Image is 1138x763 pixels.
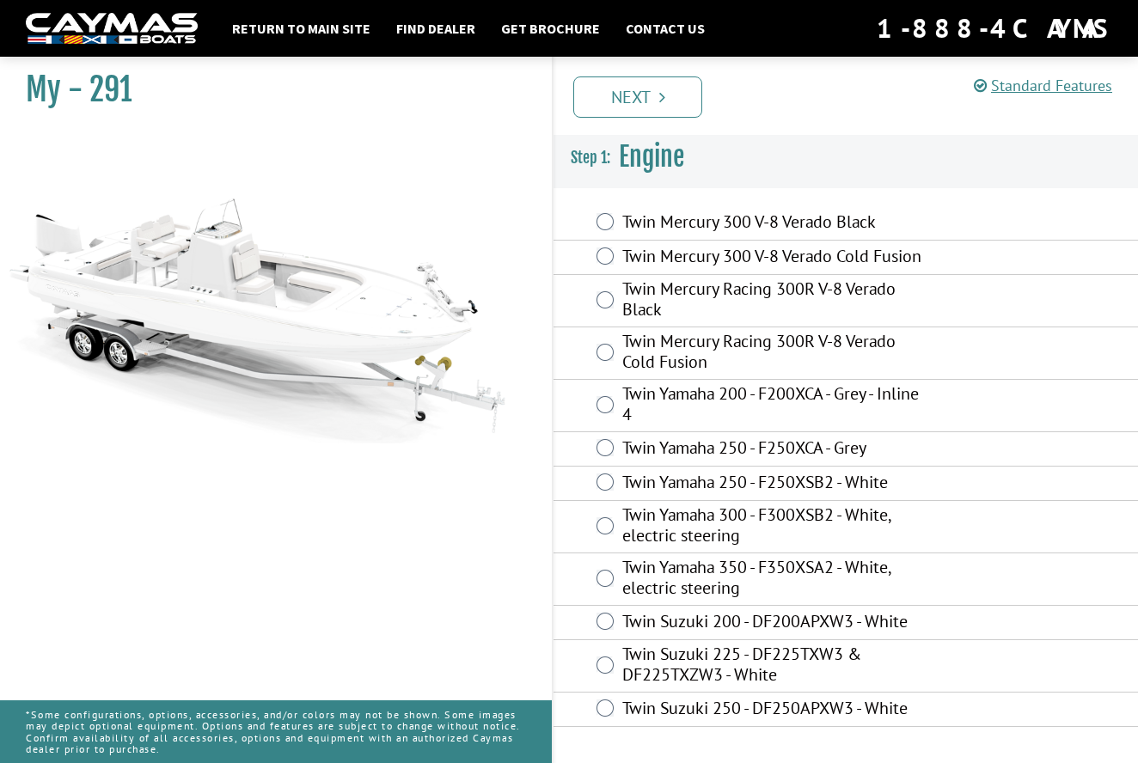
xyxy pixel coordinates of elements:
[26,700,526,763] p: *Some configurations, options, accessories, and/or colors may not be shown. Some images may depic...
[622,698,932,723] label: Twin Suzuki 250 - DF250APXW3 - White
[622,437,932,462] label: Twin Yamaha 250 - F250XCA - Grey
[223,17,379,40] a: Return to main site
[974,76,1112,95] a: Standard Features
[26,13,198,45] img: white-logo-c9c8dbefe5ff5ceceb0f0178aa75bf4bb51f6bca0971e226c86eb53dfe498488.png
[622,644,932,689] label: Twin Suzuki 225 - DF225TXW3 & DF225TXZW3 - White
[622,278,932,324] label: Twin Mercury Racing 300R V-8 Verado Black
[622,557,932,602] label: Twin Yamaha 350 - F350XSA2 - White, electric steering
[622,211,932,236] label: Twin Mercury 300 V-8 Verado Black
[554,125,1138,189] h3: Engine
[622,246,932,271] label: Twin Mercury 300 V-8 Verado Cold Fusion
[569,74,1138,118] ul: Pagination
[388,17,484,40] a: Find Dealer
[26,70,509,109] h1: My - 291
[622,611,932,636] label: Twin Suzuki 200 - DF200APXW3 - White
[622,504,932,550] label: Twin Yamaha 300 - F300XSB2 - White, electric steering
[622,331,932,376] label: Twin Mercury Racing 300R V-8 Verado Cold Fusion
[573,76,702,118] a: Next
[877,9,1112,47] div: 1-888-4CAYMAS
[493,17,609,40] a: Get Brochure
[617,17,713,40] a: Contact Us
[622,472,932,497] label: Twin Yamaha 250 - F250XSB2 - White
[622,383,932,429] label: Twin Yamaha 200 - F200XCA - Grey - Inline 4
